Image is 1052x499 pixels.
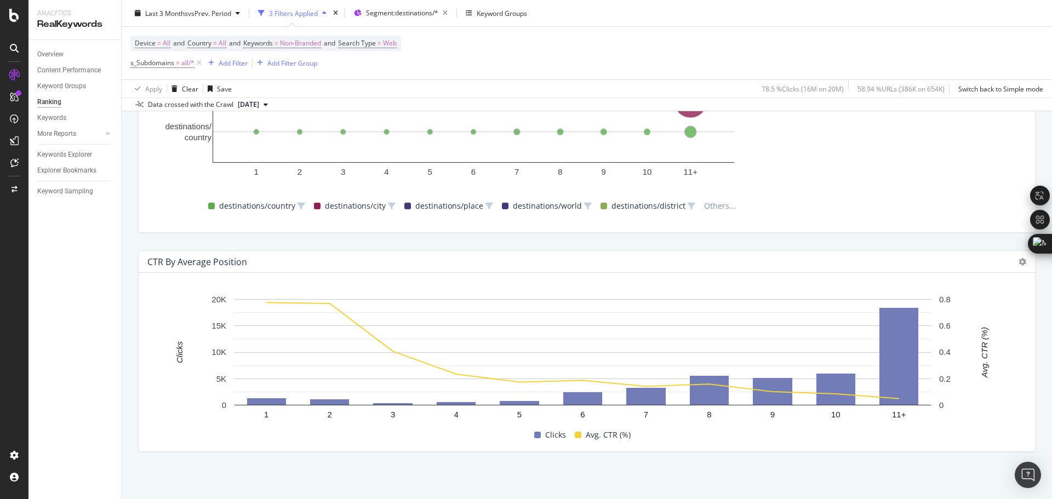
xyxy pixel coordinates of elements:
span: destinations/country [219,199,295,213]
span: and [324,38,335,48]
text: 2 [328,410,332,419]
div: Keyword Groups [37,81,86,92]
a: More Reports [37,128,102,140]
div: Keywords [37,112,66,124]
a: Keyword Sampling [37,186,113,197]
div: RealKeywords [37,18,112,31]
span: destinations/district [611,199,685,213]
span: All [219,36,226,51]
text: 15K [211,321,226,330]
text: Clicks [175,341,184,363]
button: 3 Filters Applied [254,4,331,22]
button: Clear [167,80,198,97]
span: s_Subdomains [130,58,174,67]
text: 0.2 [939,374,951,383]
text: destinations/ [165,122,212,131]
div: Keyword Sampling [37,186,93,197]
span: Avg. CTR (%) [586,428,631,441]
a: Overview [37,49,113,60]
span: and [229,38,241,48]
text: 10 [831,410,841,419]
div: Data crossed with the Crawl [148,100,233,110]
svg: A chart. [147,294,1018,426]
text: 3 [391,410,395,419]
text: city [199,102,212,112]
div: Open Intercom Messenger [1015,462,1041,488]
div: Content Performance [37,65,101,76]
text: 5 [428,167,432,176]
span: vs Prev. Period [188,8,231,18]
span: Search Type [338,38,376,48]
div: Explorer Bookmarks [37,165,96,176]
text: 10 [643,167,652,176]
span: Clicks [545,428,566,441]
span: = [378,38,381,48]
span: = [213,38,217,48]
button: Keyword Groups [461,4,531,22]
text: 3 [341,167,345,176]
text: 1 [254,167,259,176]
text: 0 [222,400,226,410]
span: Segment: destinations/* [366,8,438,18]
div: 3 Filters Applied [269,8,318,18]
span: Others... [700,199,740,213]
span: Last 3 Months [145,8,188,18]
button: Add Filter [204,56,248,70]
span: Web [383,36,397,51]
div: Ranking [37,96,61,108]
span: all/* [181,55,195,71]
div: Add Filter [219,58,248,67]
button: Segment:destinations/* [350,4,452,22]
text: 0.8 [939,295,951,304]
text: 7 [644,410,648,419]
text: 6 [580,410,585,419]
text: 0.4 [939,348,951,357]
div: CTR By Average Position [147,256,247,267]
span: Keywords [243,38,273,48]
text: 11+ [892,410,906,419]
span: destinations/city [325,199,386,213]
span: All [163,36,170,51]
text: 9 [602,167,606,176]
span: destinations/place [415,199,483,213]
text: 11+ [684,167,698,176]
text: country [185,133,212,142]
div: 78.5 % Clicks ( 16M on 20M ) [762,84,844,93]
span: = [157,38,161,48]
div: More Reports [37,128,76,140]
span: Non-Branded [280,36,321,51]
text: 10K [211,348,226,357]
text: 2 [298,167,302,176]
button: [DATE] [233,98,272,111]
a: Keyword Groups [37,81,113,92]
button: Save [203,80,232,97]
a: Content Performance [37,65,113,76]
text: 7 [514,167,519,176]
div: Clear [182,84,198,93]
text: 1 [264,410,268,419]
div: Analytics [37,9,112,18]
text: 20K [211,295,226,304]
span: = [275,38,278,48]
a: Ranking [37,96,113,108]
span: Country [187,38,211,48]
text: 5 [517,410,522,419]
div: Overview [37,49,64,60]
text: 0.6 [939,321,951,330]
span: 2025 Sep. 17th [238,100,259,110]
button: Apply [130,80,162,97]
text: 5K [216,374,226,383]
span: = [176,58,180,67]
div: Add Filter Group [267,58,317,67]
text: 8 [558,167,562,176]
text: 4 [454,410,458,419]
div: times [331,8,340,19]
text: 6 [471,167,476,176]
span: destinations/world [513,199,582,213]
a: Keywords [37,112,113,124]
div: 58.94 % URLs ( 386K on 654K ) [857,84,945,93]
div: Keyword Groups [477,8,527,18]
button: Last 3 MonthsvsPrev. Period [130,4,244,22]
span: Device [135,38,156,48]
